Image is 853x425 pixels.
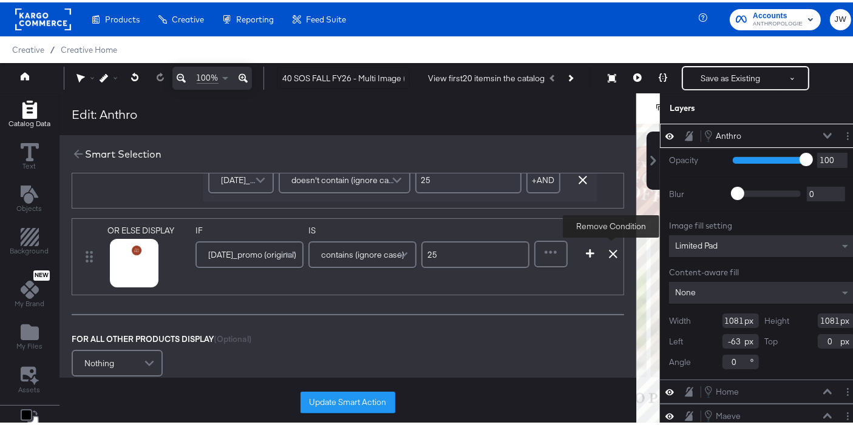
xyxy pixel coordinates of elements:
span: Catalog Data [8,116,50,126]
div: Edit: Anthro [72,103,137,121]
span: New [33,269,50,277]
span: contains (ignore case) [321,242,404,263]
div: Layers [670,100,794,112]
span: 100% [197,70,219,81]
span: Background [10,244,49,253]
div: View first 20 items in the catalog [428,70,545,82]
button: Remove Condition [609,247,617,256]
button: Add Files [9,318,50,353]
span: Objects [17,201,42,211]
span: My Files [16,339,42,349]
div: Smart Selection [85,145,161,159]
span: Products [105,12,140,22]
span: None [675,284,696,295]
span: doesn't contain (ignore case) [291,167,394,188]
button: Text [13,138,46,172]
button: JW [830,7,851,28]
input: Enter value [415,164,522,191]
label: Top [765,333,778,345]
div: Maeve [716,408,741,420]
label: Opacity [669,152,724,164]
label: IF [195,223,304,234]
span: Text [23,159,36,169]
span: Limited Pad [675,238,718,249]
button: Next Product [562,65,579,87]
label: Height [765,313,790,324]
label: IS [308,223,416,234]
div: Nothing [73,349,161,373]
div: Anthro [716,128,741,139]
button: Add Rectangle [3,223,56,258]
span: Creative [172,12,204,22]
label: Left [669,333,683,345]
button: AccountsANTHROPOLOGIE [730,7,821,28]
span: Accounts [753,7,803,20]
button: Add Text [10,180,50,215]
span: / [44,42,61,52]
span: [DATE]_promo (original) [208,242,296,263]
span: Assets [19,383,41,392]
div: Home [716,384,739,395]
span: Reporting [236,12,274,22]
button: Anthro [704,127,742,140]
button: Add Rectangle [1,95,58,130]
span: [DATE]_promo (original) [221,167,257,188]
span: My Brand [15,296,44,306]
label: Width [669,313,691,324]
label: Angle [669,354,691,366]
button: Save as Existing [683,65,778,87]
input: Enter value [421,239,529,266]
span: JW [835,10,846,24]
div: FOR ALL OTHER PRODUCTS DISPLAY [72,331,375,343]
button: Maeve [704,407,741,420]
button: Assets [12,361,48,396]
span: ANTHROPOLOGIE [753,17,803,27]
span: (Optional) [214,331,252,342]
label: Blur [669,186,724,198]
button: Home [704,383,739,396]
button: +AND [526,164,560,191]
a: Creative Home [61,42,117,52]
span: Creative [12,42,44,52]
button: Update Smart Action [301,389,395,411]
button: NewMy Brand [7,266,52,310]
div: OR ELSE DISPLAY [107,223,177,287]
span: Feed Suite [306,12,346,22]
